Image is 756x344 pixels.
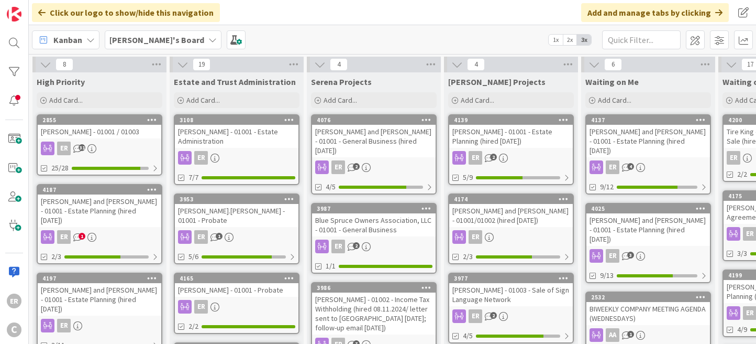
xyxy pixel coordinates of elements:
[312,213,436,236] div: Blue Spruce Owners Association, LLC - 01001 - General Business
[449,195,573,204] div: 4174
[449,115,573,148] div: 4139[PERSON_NAME] - 01001 - Estate Planning (hired [DATE])
[585,114,711,195] a: 4137[PERSON_NAME] and [PERSON_NAME] - 01001 - Estate Planning (hired [DATE])ER9/12
[586,293,710,325] div: 2532BIWEEKLY COMPANY MEETING AGENDA (WEDNESDAYS)
[449,230,573,244] div: ER
[463,251,473,262] span: 2/3
[598,95,631,105] span: Add Card...
[38,115,161,125] div: 2855
[606,249,619,263] div: ER
[180,275,298,282] div: 4165
[449,274,573,306] div: 3977[PERSON_NAME] - 01003 - Sale of Sign Language Network
[469,151,482,165] div: ER
[109,35,204,45] b: [PERSON_NAME]'s Board
[194,151,208,165] div: ER
[563,35,577,45] span: 2x
[38,115,161,138] div: 2855[PERSON_NAME] - 01001 / 01003
[57,142,71,155] div: ER
[7,294,21,308] div: ER
[38,125,161,138] div: [PERSON_NAME] - 01001 / 01003
[312,115,436,157] div: 4076[PERSON_NAME] and [PERSON_NAME] - 01001 - General Business (hired [DATE])
[449,125,573,148] div: [PERSON_NAME] - 01001 - Estate Planning (hired [DATE])
[175,151,298,165] div: ER
[448,193,574,264] a: 4174[PERSON_NAME] and [PERSON_NAME] - 01001/01002 (hired [DATE])ER2/3
[193,58,210,71] span: 19
[37,184,162,264] a: 4187[PERSON_NAME] and [PERSON_NAME] - 01001 - Estate Planning (hired [DATE])ER2/3
[449,151,573,165] div: ER
[175,274,298,297] div: 4165[PERSON_NAME] - 01001 - Probate
[38,319,161,332] div: ER
[585,203,711,283] a: 4025[PERSON_NAME] and [PERSON_NAME] - 01001 - Estate Planning (hired [DATE])ER9/13
[180,196,298,203] div: 3953
[586,204,710,213] div: 4025
[175,195,298,227] div: 3953[PERSON_NAME].[PERSON_NAME] - 01001 - Probate
[627,163,634,170] span: 4
[38,142,161,155] div: ER
[312,125,436,157] div: [PERSON_NAME] and [PERSON_NAME] - 01001 - General Business (hired [DATE])
[180,116,298,124] div: 3108
[194,300,208,314] div: ER
[312,115,436,125] div: 4076
[7,322,21,337] div: C
[186,95,220,105] span: Add Card...
[449,274,573,283] div: 3977
[38,195,161,227] div: [PERSON_NAME] and [PERSON_NAME] - 01001 - Estate Planning (hired [DATE])
[463,172,473,183] span: 5/9
[32,3,220,22] div: Click our logo to show/hide this navigation
[175,283,298,297] div: [PERSON_NAME] - 01001 - Probate
[330,58,348,71] span: 4
[312,240,436,253] div: ER
[727,151,740,165] div: ER
[586,328,710,342] div: AA
[490,154,497,160] span: 2
[549,35,563,45] span: 1x
[317,284,436,292] div: 3986
[312,204,436,236] div: 3987Blue Spruce Owners Association, LLC - 01001 - General Business
[174,273,299,334] a: 4165[PERSON_NAME] - 01001 - ProbateER2/2
[42,186,161,193] div: 4187
[449,309,573,323] div: ER
[448,273,574,343] a: 3977[PERSON_NAME] - 01003 - Sale of Sign Language NetworkER4/5
[51,163,69,174] span: 25/28
[175,230,298,244] div: ER
[175,115,298,125] div: 3108
[42,116,161,124] div: 2855
[454,196,573,203] div: 4174
[175,274,298,283] div: 4165
[586,204,710,246] div: 4025[PERSON_NAME] and [PERSON_NAME] - 01001 - Estate Planning (hired [DATE])
[585,77,639,87] span: Waiting on Me
[79,144,85,151] span: 31
[79,233,85,240] span: 1
[38,185,161,195] div: 4187
[737,169,747,180] span: 2/2
[311,77,372,87] span: Serena Projects
[600,270,614,281] span: 9/13
[38,283,161,316] div: [PERSON_NAME] and [PERSON_NAME] - 01001 - Estate Planning (hired [DATE])
[586,160,710,174] div: ER
[312,204,436,213] div: 3987
[312,160,436,174] div: ER
[175,300,298,314] div: ER
[38,274,161,316] div: 4197[PERSON_NAME] and [PERSON_NAME] - 01001 - Estate Planning (hired [DATE])
[449,195,573,227] div: 4174[PERSON_NAME] and [PERSON_NAME] - 01001/01002 (hired [DATE])
[42,275,161,282] div: 4197
[586,125,710,157] div: [PERSON_NAME] and [PERSON_NAME] - 01001 - Estate Planning (hired [DATE])
[317,205,436,212] div: 3987
[57,319,71,332] div: ER
[188,251,198,262] span: 5/6
[55,58,73,71] span: 8
[312,283,436,335] div: 3986[PERSON_NAME] - 01002 - Income Tax Withholding (hired 08.11.2024/ letter sent to [GEOGRAPHIC_...
[449,204,573,227] div: [PERSON_NAME] and [PERSON_NAME] - 01001/01002 (hired [DATE])
[586,302,710,325] div: BIWEEKLY COMPANY MEETING AGENDA (WEDNESDAYS)
[326,261,336,272] span: 1/1
[175,204,298,227] div: [PERSON_NAME].[PERSON_NAME] - 01001 - Probate
[604,58,622,71] span: 6
[353,242,360,249] span: 2
[600,181,614,192] span: 9/12
[449,115,573,125] div: 4139
[469,309,482,323] div: ER
[38,230,161,244] div: ER
[449,283,573,306] div: [PERSON_NAME] - 01003 - Sale of Sign Language Network
[586,249,710,263] div: ER
[317,116,436,124] div: 4076
[627,252,634,259] span: 3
